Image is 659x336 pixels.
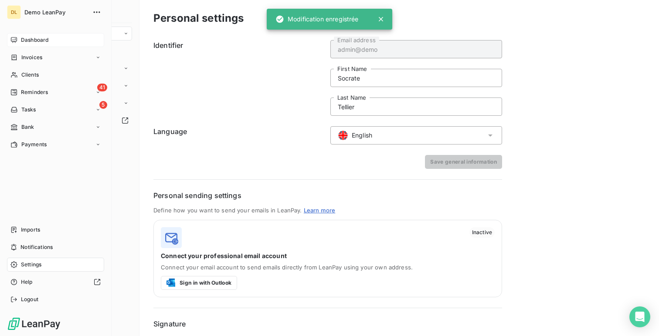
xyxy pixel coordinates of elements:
[21,296,38,303] span: Logout
[7,317,61,331] img: Logo LeanPay
[304,207,336,214] a: Learn more
[153,126,325,144] h6: Language
[21,71,39,79] span: Clients
[153,207,302,214] span: Define how you want to send your emails in LeanPay.
[161,276,237,290] button: Sign in with Outlook
[21,123,34,131] span: Bank
[153,10,244,26] h3: Personal settings
[153,190,502,201] h6: Personal sending settings
[153,40,325,116] h6: Identifier
[24,9,87,16] span: Demo LeanPay
[7,5,21,19] div: DL
[21,36,48,44] span: Dashboard
[21,278,33,286] span: Help
[21,261,41,269] span: Settings
[330,97,502,116] input: placeholder
[425,155,502,169] button: Save general information
[97,84,107,91] span: 41
[21,226,40,234] span: Imports
[21,141,47,148] span: Payments
[330,40,502,58] input: placeholder
[275,11,359,27] div: Modification enregistrée
[352,131,372,140] span: English
[21,54,42,61] span: Invoices
[161,227,182,248] img: logo
[20,243,53,251] span: Notifications
[629,306,650,327] div: Open Intercom Messenger
[161,252,495,260] span: Connect your professional email account
[21,106,36,114] span: Tasks
[469,227,495,238] span: Inactive
[330,69,502,87] input: placeholder
[161,264,495,271] span: Connect your email account to send emails directly from LeanPay using your own address.
[99,101,107,109] span: 5
[7,275,104,289] a: Help
[153,319,502,329] h6: Signature
[21,88,48,96] span: Reminders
